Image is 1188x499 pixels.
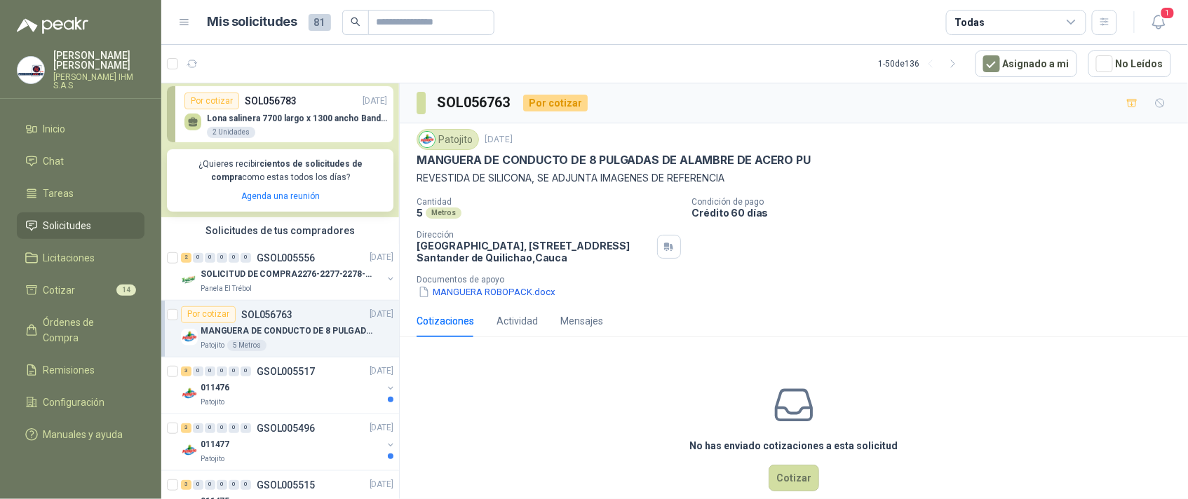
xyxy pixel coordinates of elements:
span: Órdenes de Compra [43,315,131,346]
a: 2 0 0 0 0 0 GSOL005556[DATE] Company LogoSOLICITUD DE COMPRA2276-2277-2278-2284-2285-Panela El Tr... [181,249,396,294]
div: 1 - 50 de 136 [878,53,964,75]
p: Condición de pago [692,197,1182,207]
p: Dirección [417,230,652,240]
div: 3 [181,367,191,376]
span: 81 [309,14,331,31]
p: [DATE] [485,133,513,146]
div: Metros [426,207,461,219]
p: SOL056783 [245,93,297,109]
div: 2 [181,253,191,263]
img: Logo peakr [17,17,88,34]
a: Manuales y ayuda [17,421,144,448]
p: GSOL005556 [257,253,315,263]
p: MANGUERA DE CONDUCTO DE 8 PULGADAS DE ALAMBRE DE ACERO PU [417,153,811,168]
div: 0 [241,423,251,433]
p: 011476 [201,381,229,395]
div: 0 [217,480,227,490]
div: 0 [205,423,215,433]
div: 0 [229,480,239,490]
p: SOL056763 [241,310,292,320]
div: Patojito [417,129,479,150]
h3: SOL056763 [437,92,512,114]
a: Agenda una reunión [241,191,320,201]
p: [DATE] [370,364,393,378]
span: Solicitudes [43,218,92,233]
p: [DATE] [370,478,393,491]
img: Company Logo [419,132,435,147]
a: Cotizar14 [17,277,144,303]
div: 0 [229,367,239,376]
div: 0 [229,253,239,263]
img: Company Logo [181,385,198,402]
p: [PERSON_NAME] IHM S.A.S [53,73,144,90]
p: [DATE] [370,251,393,264]
p: [DATE] [363,95,387,108]
button: MANGUERA ROBOPACK.docx [417,285,557,299]
p: Panela El Trébol [201,283,252,294]
div: 0 [217,367,227,376]
div: Mensajes [560,313,603,329]
a: Solicitudes [17,212,144,239]
span: Remisiones [43,362,95,378]
span: 14 [116,285,136,296]
p: GSOL005515 [257,480,315,490]
span: 1 [1160,6,1175,20]
b: cientos de solicitudes de compra [211,159,363,182]
div: 0 [205,253,215,263]
img: Company Logo [181,329,198,346]
img: Company Logo [181,272,198,289]
p: Patojito [201,453,224,465]
button: 1 [1146,10,1171,35]
h1: Mis solicitudes [208,12,297,32]
span: Licitaciones [43,250,95,266]
div: 0 [229,423,239,433]
div: 0 [193,480,203,490]
p: Patojito [201,397,224,408]
p: MANGUERA DE CONDUCTO DE 8 PULGADAS DE ALAMBRE DE ACERO PU [201,324,375,338]
p: Patojito [201,340,224,351]
p: ¿Quieres recibir como estas todos los días? [175,158,385,184]
div: 0 [217,253,227,263]
p: GSOL005496 [257,423,315,433]
a: Por cotizarSOL056783[DATE] Lona salinera 7700 largo x 1300 ancho Banda tipo wafer2 Unidades [167,86,393,142]
a: 3 0 0 0 0 0 GSOL005517[DATE] Company Logo011476Patojito [181,363,396,408]
p: 5 [417,207,423,219]
span: search [351,17,360,27]
div: 0 [241,480,251,490]
img: Company Logo [18,57,44,83]
p: [DATE] [370,308,393,321]
button: Asignado a mi [976,50,1077,77]
button: Cotizar [769,465,819,491]
div: 3 [181,480,191,490]
div: Todas [955,15,985,30]
p: Crédito 60 días [692,207,1182,219]
div: Por cotizar [184,93,239,109]
img: Company Logo [181,442,198,459]
a: 3 0 0 0 0 0 GSOL005496[DATE] Company Logo011477Patojito [181,420,396,465]
a: Configuración [17,389,144,416]
p: Documentos de apoyo [417,275,1182,285]
div: Cotizaciones [417,313,474,329]
div: Actividad [497,313,538,329]
span: Manuales y ayuda [43,427,123,442]
a: Órdenes de Compra [17,309,144,351]
div: 0 [193,423,203,433]
p: REVESTIDA DE SILICONA, SE ADJUNTA IMAGENES DE REFERENCIA [417,170,1171,186]
h3: No has enviado cotizaciones a esta solicitud [690,438,898,453]
p: Lona salinera 7700 largo x 1300 ancho Banda tipo wafer [207,114,387,123]
p: [GEOGRAPHIC_DATA], [STREET_ADDRESS] Santander de Quilichao , Cauca [417,240,652,264]
div: 5 Metros [227,340,266,351]
span: Configuración [43,395,105,410]
button: No Leídos [1088,50,1171,77]
p: [PERSON_NAME] [PERSON_NAME] [53,50,144,70]
div: 0 [193,367,203,376]
a: Inicio [17,116,144,142]
p: Cantidad [417,197,681,207]
p: SOLICITUD DE COMPRA2276-2277-2278-2284-2285- [201,268,375,281]
p: 011477 [201,438,229,451]
a: Remisiones [17,357,144,383]
div: 0 [205,480,215,490]
div: 0 [205,367,215,376]
div: 0 [241,367,251,376]
a: Chat [17,148,144,175]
